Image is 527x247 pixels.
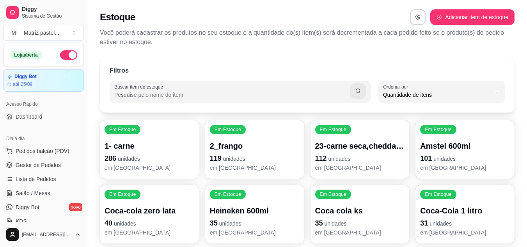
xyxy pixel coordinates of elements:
button: Select a team [3,25,84,41]
span: unidades [118,156,140,162]
button: Em EstoqueCoca cola ks35unidadesem [GEOGRAPHIC_DATA] [311,185,410,243]
span: Diggy Bot [16,203,39,211]
p: 1- carne [105,140,194,151]
p: Heineken 600ml [210,205,300,216]
p: em [GEOGRAPHIC_DATA] [315,164,405,172]
p: 31 [420,218,510,229]
article: até 25/09 [13,81,32,87]
div: Acesso Rápido [3,98,84,110]
span: [EMAIL_ADDRESS][DOMAIN_NAME] [22,231,71,238]
p: 35 [315,218,405,229]
a: Salão / Mesas [3,187,84,199]
span: unidades [223,156,245,162]
p: 286 [105,153,194,164]
span: Quantidade de itens [383,91,491,99]
span: unidades [325,220,347,227]
span: Gestor de Pedidos [16,161,61,169]
button: Em EstoqueHeineken 600ml35unidadesem [GEOGRAPHIC_DATA] [205,185,304,243]
p: Amstel 600ml [420,140,510,151]
span: unidades [328,156,351,162]
div: Loja aberta [10,51,42,59]
p: Em Estoque [320,126,346,133]
span: Pedidos balcão (PDV) [16,147,69,155]
p: em [GEOGRAPHIC_DATA] [315,229,405,236]
p: Em Estoque [109,126,136,133]
span: Diggy [22,6,81,13]
span: Lista de Pedidos [16,175,56,183]
p: Em Estoque [320,191,346,197]
p: em [GEOGRAPHIC_DATA] [105,229,194,236]
span: unidades [433,156,456,162]
p: Em Estoque [109,191,136,197]
button: Pedidos balcão (PDV) [3,145,84,157]
p: Em Estoque [425,191,451,197]
button: Adicionar item de estoque [430,9,515,25]
span: Dashboard [16,113,43,121]
p: 101 [420,153,510,164]
p: em [GEOGRAPHIC_DATA] [210,229,300,236]
button: Em Estoque23-carne seca,cheddar, mussarela e cebola roxa112unidadesem [GEOGRAPHIC_DATA] [311,120,410,179]
p: Coca-cola zero lata [105,205,194,216]
a: Dashboard [3,110,84,123]
a: Lista de Pedidos [3,173,84,185]
button: Ordenar porQuantidade de itens [378,81,505,103]
article: Diggy Bot [14,74,37,80]
button: Em EstoqueAmstel 600ml101unidadesem [GEOGRAPHIC_DATA] [415,120,515,179]
button: Em Estoque1- carne286unidadesem [GEOGRAPHIC_DATA] [100,120,199,179]
p: em [GEOGRAPHIC_DATA] [420,164,510,172]
div: Matriz pastel ... [24,29,59,37]
a: Diggy Botnovo [3,201,84,213]
label: Ordenar por [383,84,411,90]
p: Filtros [110,66,129,75]
a: Gestor de Pedidos [3,159,84,171]
span: unidades [114,220,136,227]
span: unidades [219,220,241,227]
p: 40 [105,218,194,229]
a: Diggy Botaté 25/09 [3,69,84,92]
input: Buscar item de estoque [114,91,350,99]
p: 119 [210,153,300,164]
span: Salão / Mesas [16,189,50,197]
button: [EMAIL_ADDRESS][DOMAIN_NAME] [3,225,84,244]
div: Dia a dia [3,132,84,145]
p: Coca cola ks [315,205,405,216]
button: Em Estoque2_frango119unidadesem [GEOGRAPHIC_DATA] [205,120,304,179]
p: 23-carne seca,cheddar, mussarela e cebola roxa [315,140,405,151]
button: Em EstoqueCoca-cola zero lata40unidadesem [GEOGRAPHIC_DATA] [100,185,199,243]
span: KDS [16,217,27,225]
label: Buscar item de estoque [114,84,166,90]
p: 2_frango [210,140,300,151]
p: em [GEOGRAPHIC_DATA] [105,164,194,172]
p: Você poderá cadastrar os produtos no seu estoque e a quantidade do(s) item(s) será decrementada a... [100,28,515,47]
span: unidades [429,220,452,227]
p: Em Estoque [425,126,451,133]
button: Alterar Status [60,50,77,60]
span: M [10,29,18,37]
p: Coca-Cola 1 litro [420,205,510,216]
p: em [GEOGRAPHIC_DATA] [420,229,510,236]
a: KDS [3,215,84,227]
p: Em Estoque [215,126,241,133]
p: 35 [210,218,300,229]
button: Em EstoqueCoca-Cola 1 litro31unidadesem [GEOGRAPHIC_DATA] [415,185,515,243]
h2: Estoque [100,11,135,23]
a: DiggySistema de Gestão [3,3,84,22]
p: Em Estoque [215,191,241,197]
p: 112 [315,153,405,164]
span: Sistema de Gestão [22,13,81,19]
p: em [GEOGRAPHIC_DATA] [210,164,300,172]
